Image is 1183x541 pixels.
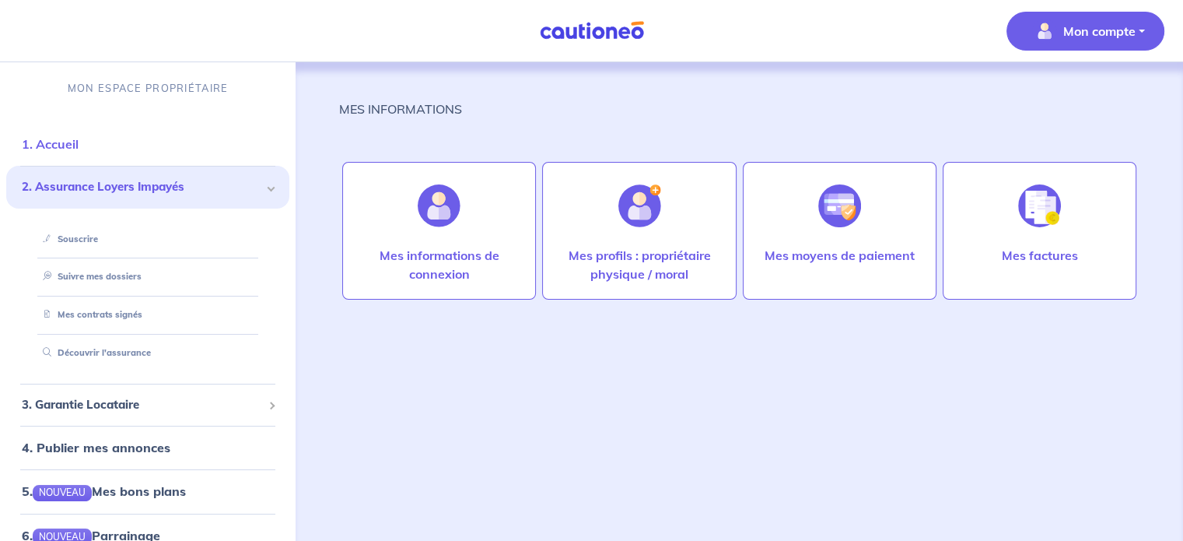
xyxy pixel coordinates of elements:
[6,128,289,160] div: 1. Accueil
[6,432,289,463] div: 4. Publier mes annonces
[37,347,151,358] a: Découvrir l'assurance
[37,234,98,244] a: Souscrire
[1001,246,1077,265] p: Mes factures
[1032,19,1057,44] img: illu_account_valid_menu.svg
[22,136,79,152] a: 1. Accueil
[1063,22,1136,40] p: Mon compte
[25,264,271,290] div: Suivre mes dossiers
[25,340,271,366] div: Découvrir l'assurance
[359,246,520,283] p: Mes informations de connexion
[818,184,861,227] img: illu_credit_card_no_anim.svg
[6,390,289,420] div: 3. Garantie Locataire
[418,184,460,227] img: illu_account.svg
[6,476,289,507] div: 5.NOUVEAUMes bons plans
[22,440,170,455] a: 4. Publier mes annonces
[68,81,228,96] p: MON ESPACE PROPRIÉTAIRE
[558,246,719,283] p: Mes profils : propriétaire physique / moral
[1018,184,1061,227] img: illu_invoice.svg
[1006,12,1164,51] button: illu_account_valid_menu.svgMon compte
[22,396,262,414] span: 3. Garantie Locataire
[6,166,289,209] div: 2. Assurance Loyers Impayés
[37,309,142,320] a: Mes contrats signés
[339,100,462,118] p: MES INFORMATIONS
[765,246,915,265] p: Mes moyens de paiement
[534,21,650,40] img: Cautioneo
[22,178,262,196] span: 2. Assurance Loyers Impayés
[22,483,186,499] a: 5.NOUVEAUMes bons plans
[25,302,271,328] div: Mes contrats signés
[618,184,661,227] img: illu_account_add.svg
[25,227,271,252] div: Souscrire
[37,271,142,282] a: Suivre mes dossiers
